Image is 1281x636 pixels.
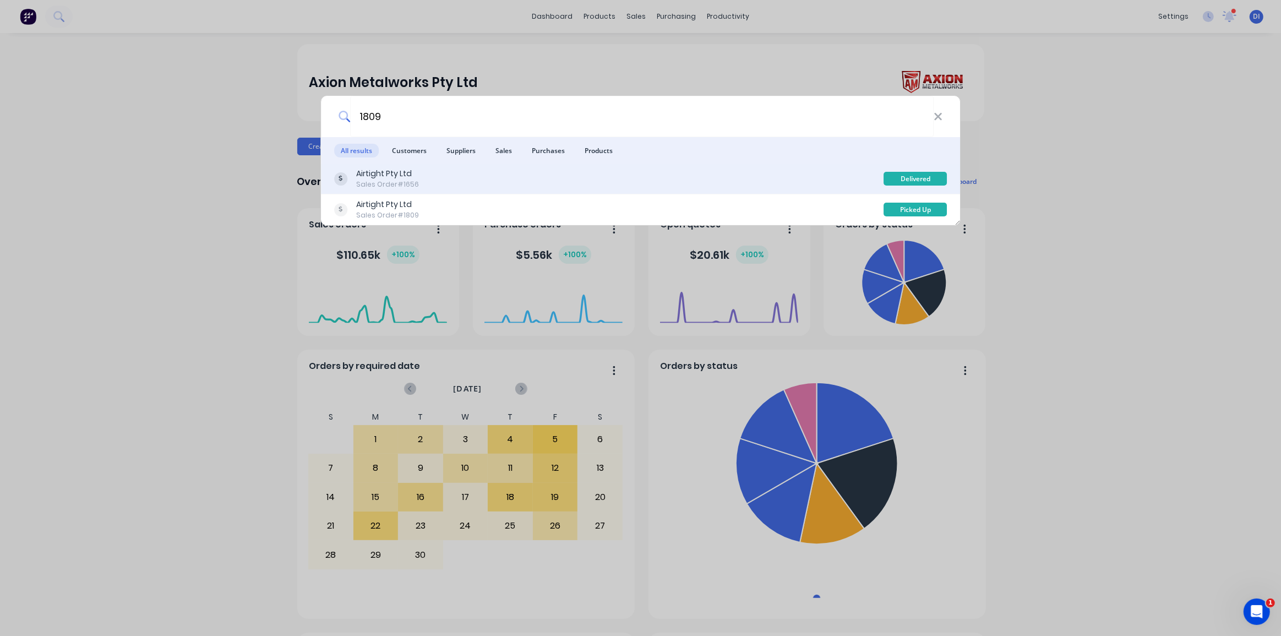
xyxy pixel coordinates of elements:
[884,172,947,186] div: Delivered
[1244,599,1270,625] iframe: Intercom live chat
[350,96,934,137] input: Start typing a customer or supplier name to create a new order...
[334,144,379,157] span: All results
[356,180,419,189] div: Sales Order #1656
[356,199,419,210] div: Airtight Pty Ltd
[385,144,433,157] span: Customers
[525,144,571,157] span: Purchases
[489,144,519,157] span: Sales
[578,144,619,157] span: Products
[440,144,482,157] span: Suppliers
[884,203,947,216] div: Picked Up
[356,168,419,180] div: Airtight Pty Ltd
[1266,599,1275,607] span: 1
[356,210,419,220] div: Sales Order #1809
